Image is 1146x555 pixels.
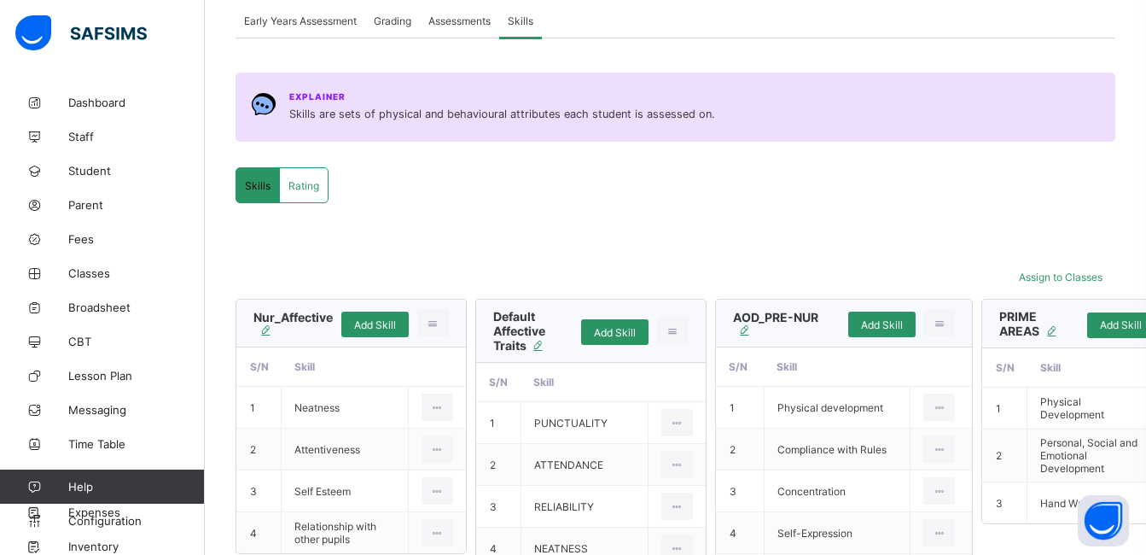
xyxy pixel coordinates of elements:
span: Assign to Classes [1019,271,1102,283]
span: Skills [245,179,271,192]
span: Staff [68,130,205,143]
span: S/N [250,360,269,373]
span: Grading [374,15,411,27]
span: Nur_Affective [253,310,333,324]
span: Skills [508,15,533,27]
img: Chat.054c5d80b312491b9f15f6fadeacdca6.svg [251,91,276,117]
span: Skill [777,360,797,373]
td: 4 [716,512,764,554]
td: 2 [237,429,282,470]
span: Classes [68,266,205,280]
span: PRIME AREAS [999,309,1039,338]
span: Skill [533,376,554,388]
span: Assessments [428,15,491,27]
td: Compliance with Rules [764,429,910,470]
span: Explainer [289,91,346,102]
span: CBT [68,335,205,348]
button: Open asap [1078,495,1129,546]
span: Messaging [68,403,205,417]
span: S/N [996,361,1015,374]
td: RELIABILITY [521,486,648,528]
td: 3 [983,482,1027,524]
span: Lesson Plan [68,369,205,383]
td: 2 [476,444,521,486]
span: S/N [489,376,508,388]
td: Concentration [764,470,910,512]
td: Physical development [764,387,910,429]
span: Help [68,480,204,494]
td: 2 [983,429,1027,482]
td: 1 [237,387,282,429]
span: Add Skill [594,326,636,339]
span: Early Years Assessment [244,15,357,27]
span: Add Skill [861,318,903,331]
span: S/N [729,360,748,373]
td: 4 [237,512,282,554]
td: PUNCTUALITY [521,402,648,444]
span: Default Affective Traits [493,309,545,353]
td: Attentiveness [282,429,409,470]
span: Fees [68,232,205,246]
span: Add Skill [354,318,396,331]
span: Skill [294,360,315,373]
span: Dashboard [68,96,205,109]
td: Neatness [282,387,409,429]
td: 2 [716,429,764,470]
td: Self Esteem [282,470,409,512]
span: Time Table [68,437,205,451]
td: 1 [716,387,764,429]
span: Skills are sets of physical and behavioural attributes each student is assessed on. [289,106,715,123]
td: Self-Expression [764,512,910,554]
td: 1 [983,388,1027,429]
span: Student [68,164,205,178]
td: 1 [476,402,521,444]
span: AOD_PRE-NUR [733,310,818,324]
img: safsims [15,15,147,51]
span: Broadsheet [68,301,205,314]
td: ATTENDANCE [521,444,648,486]
td: 3 [237,470,282,512]
td: 3 [476,486,521,528]
td: 3 [716,470,764,512]
span: Configuration [68,514,204,528]
span: Parent [68,198,205,212]
td: Relationship with other pupils [282,512,409,554]
span: Rating [288,179,319,192]
span: Add Skill [1100,318,1142,331]
span: Skill [1040,361,1061,374]
span: Inventory [68,540,205,553]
